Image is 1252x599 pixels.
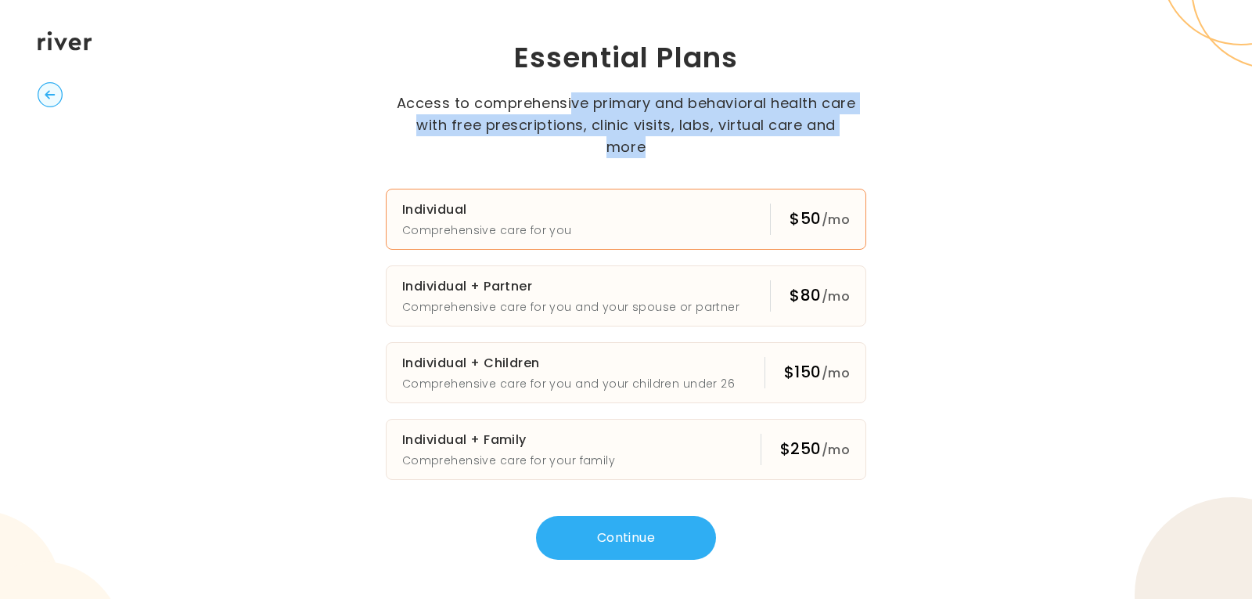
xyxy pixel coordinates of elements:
[822,211,850,229] span: /mo
[822,287,850,305] span: /mo
[402,298,739,316] p: Comprehensive care for you and your spouse or partner
[402,276,739,298] h3: Individual + Partner
[402,429,615,451] h3: Individual + Family
[402,374,735,393] p: Comprehensive care for you and your children under 26
[395,92,857,158] p: Access to comprehensive primary and behavioral health care with free prescriptions, clinic visits...
[822,441,850,459] span: /mo
[822,364,850,382] span: /mo
[402,451,615,470] p: Comprehensive care for your family
[790,284,850,308] div: $80
[784,361,850,384] div: $150
[386,265,866,327] button: Individual + PartnerComprehensive care for you and your spouse or partner$80/mo
[386,342,866,403] button: Individual + ChildrenComprehensive care for you and your children under 26$150/mo
[386,419,866,480] button: Individual + FamilyComprehensive care for your family$250/mo
[326,39,926,77] h1: Essential Plans
[402,352,735,374] h3: Individual + Children
[402,221,572,240] p: Comprehensive care for you
[790,207,850,231] div: $50
[386,189,866,250] button: IndividualComprehensive care for you$50/mo
[402,199,572,221] h3: Individual
[780,438,850,461] div: $250
[536,516,716,560] button: Continue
